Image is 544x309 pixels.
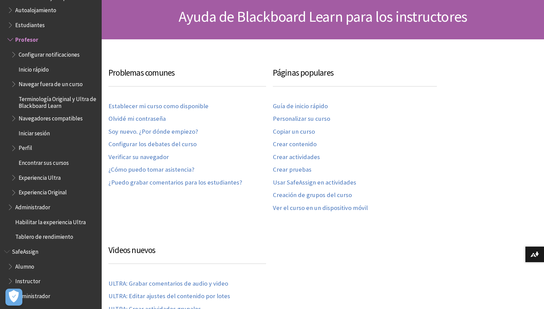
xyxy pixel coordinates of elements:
a: Olvidé mi contraseña [108,115,166,123]
span: Navegadores compatibles [19,113,83,122]
h3: Páginas populares [273,66,437,86]
span: Encontrar sus cursos [19,157,69,166]
span: Perfil [19,142,32,152]
span: Habilitar la experiencia Ultra [15,216,86,226]
a: Usar SafeAssign en actividades [273,179,356,187]
span: Experiencia Ultra [19,172,61,181]
nav: Book outline for Blackboard SafeAssign [4,246,98,302]
a: Establecer mi curso como disponible [108,102,208,110]
span: Ayuda de Blackboard Learn para los instructores [179,7,467,26]
a: Personalizar su curso [273,115,330,123]
span: Administrador [15,290,50,300]
span: SafeAssign [12,246,38,255]
a: Creación de grupos del curso [273,191,352,199]
span: Configurar notificaciones [19,49,80,58]
a: Ver el curso en un dispositivo móvil [273,204,368,212]
span: Alumno [15,261,34,270]
button: Abrir preferencias [5,289,22,306]
span: Navegar fuera de un curso [19,78,83,88]
a: Guía de inicio rápido [273,102,328,110]
a: Verificar su navegador [108,153,169,161]
span: Iniciar sesión [19,128,50,137]
span: Profesor [15,34,38,43]
span: Autoalojamiento [15,4,56,14]
span: Instructor [15,275,40,285]
a: Crear actividades [273,153,320,161]
a: ULTRA: Editar ajustes del contenido por lotes [108,292,230,300]
a: ¿Cómo puedo tomar asistencia? [108,166,194,174]
a: Copiar un curso [273,128,315,136]
span: Tablero de rendimiento [15,231,73,240]
h3: Problemas comunes [108,66,266,86]
a: Crear pruebas [273,166,311,174]
span: Estudiantes [15,19,45,28]
span: Administrador [15,201,50,211]
span: Inicio rápido [19,64,49,73]
span: Experiencia Original [19,187,67,196]
a: Crear contenido [273,140,317,148]
a: ULTRA: Grabar comentarios de audio y video [108,280,228,288]
a: Soy nuevo. ¿Por dónde empiezo? [108,128,198,136]
a: ¿Puedo grabar comentarios para los estudiantes? [108,179,242,187]
a: Configurar los debates del curso [108,140,197,148]
h3: Videos nuevos [108,244,266,264]
span: Terminología Original y Ultra de Blackboard Learn [19,93,97,109]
